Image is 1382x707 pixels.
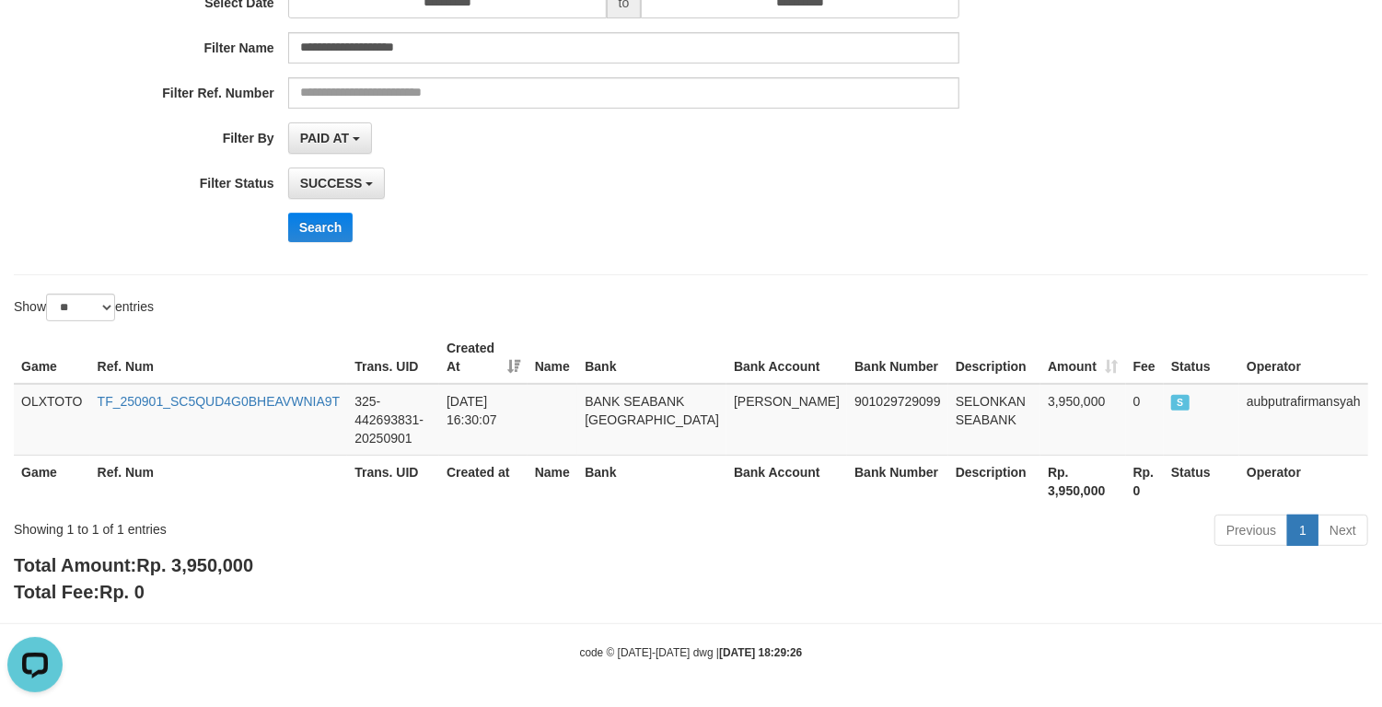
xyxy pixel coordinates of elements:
[1126,331,1164,384] th: Fee
[1214,515,1288,546] a: Previous
[347,331,439,384] th: Trans. UID
[288,168,386,199] button: SUCCESS
[948,331,1040,384] th: Description
[719,646,802,659] strong: [DATE] 18:29:26
[1040,384,1126,456] td: 3,950,000
[288,213,354,242] button: Search
[14,455,90,507] th: Game
[98,394,341,409] a: TF_250901_SC5QUD4G0BHEAVWNIA9T
[439,331,528,384] th: Created At: activate to sort column ascending
[1239,384,1368,456] td: aubputrafirmansyah
[948,455,1040,507] th: Description
[847,384,948,456] td: 901029729099
[577,331,726,384] th: Bank
[1287,515,1318,546] a: 1
[46,294,115,321] select: Showentries
[1126,455,1164,507] th: Rp. 0
[1239,331,1368,384] th: Operator
[1171,395,1190,411] span: SUCCESS
[439,384,528,456] td: [DATE] 16:30:07
[90,455,348,507] th: Ref. Num
[136,555,253,575] span: Rp. 3,950,000
[439,455,528,507] th: Created at
[7,7,63,63] button: Open LiveChat chat widget
[1126,384,1164,456] td: 0
[528,455,577,507] th: Name
[948,384,1040,456] td: SELONKAN SEABANK
[300,176,363,191] span: SUCCESS
[300,131,349,145] span: PAID AT
[847,331,948,384] th: Bank Number
[1040,331,1126,384] th: Amount: activate to sort column ascending
[1164,331,1239,384] th: Status
[726,384,847,456] td: [PERSON_NAME]
[14,331,90,384] th: Game
[577,384,726,456] td: BANK SEABANK [GEOGRAPHIC_DATA]
[90,331,348,384] th: Ref. Num
[288,122,372,154] button: PAID AT
[726,455,847,507] th: Bank Account
[14,513,562,539] div: Showing 1 to 1 of 1 entries
[726,331,847,384] th: Bank Account
[1164,455,1239,507] th: Status
[1040,455,1126,507] th: Rp. 3,950,000
[14,582,145,602] b: Total Fee:
[1239,455,1368,507] th: Operator
[347,455,439,507] th: Trans. UID
[347,384,439,456] td: 325-442693831-20250901
[1318,515,1368,546] a: Next
[14,384,90,456] td: OLXTOTO
[847,455,948,507] th: Bank Number
[577,455,726,507] th: Bank
[14,555,253,575] b: Total Amount:
[14,294,154,321] label: Show entries
[580,646,803,659] small: code © [DATE]-[DATE] dwg |
[99,582,145,602] span: Rp. 0
[528,331,577,384] th: Name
